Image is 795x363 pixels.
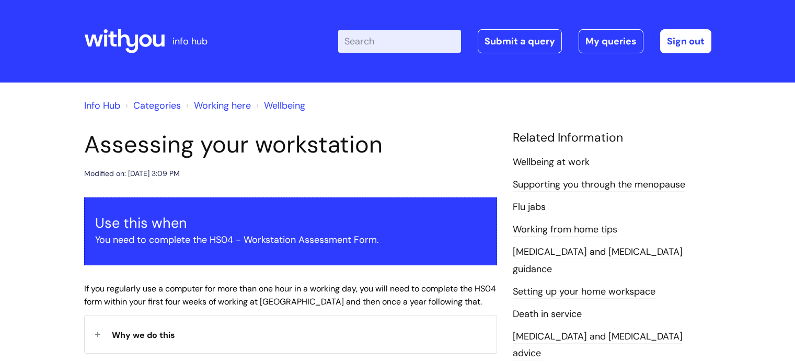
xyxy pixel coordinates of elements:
div: | - [338,29,711,53]
a: Wellbeing at work [513,156,590,169]
a: Info Hub [84,99,120,112]
span: Why we do this [112,330,175,341]
a: Working here [194,99,251,112]
li: Working here [183,97,251,114]
input: Search [338,30,461,53]
p: info hub [172,33,208,50]
li: Solution home [123,97,181,114]
a: Working from home tips [513,223,617,237]
a: Wellbeing [264,99,305,112]
a: Flu jabs [513,201,546,214]
h3: Use this when [95,215,486,231]
span: If you regularly use a computer for more than one hour in a working day, you will need to complet... [84,283,496,307]
h1: Assessing your workstation [84,131,497,159]
div: Modified on: [DATE] 3:09 PM [84,167,180,180]
a: Death in service [513,308,582,321]
a: Sign out [660,29,711,53]
a: Setting up your home workspace [513,285,655,299]
a: Categories [133,99,181,112]
a: Submit a query [478,29,562,53]
a: [MEDICAL_DATA] and [MEDICAL_DATA] advice [513,330,683,360]
a: [MEDICAL_DATA] and [MEDICAL_DATA] guidance [513,245,683,276]
p: You need to complete the HS04 - Workstation Assessment Form. [95,231,486,248]
li: Wellbeing [254,97,305,114]
a: My queries [579,29,643,53]
a: Supporting you through the menopause [513,178,685,192]
h4: Related Information [513,131,711,145]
